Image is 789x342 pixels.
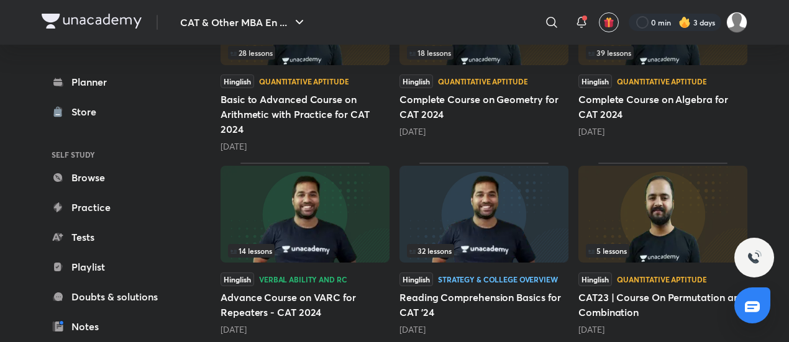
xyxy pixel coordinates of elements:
[228,46,382,60] div: left
[221,272,254,286] span: Hinglish
[599,12,619,32] button: avatar
[221,92,390,137] h5: Basic to Advanced Course on Arithmetic with Practice for CAT 2024
[399,92,568,122] h5: Complete Course on Geometry for CAT 2024
[578,163,747,335] div: CAT23 | Course On Permutation and Combination
[228,46,382,60] div: infosection
[578,92,747,122] h5: Complete Course on Algebra for CAT 2024
[586,46,740,60] div: infocontainer
[578,125,747,138] div: 1 year ago
[438,78,527,85] div: Quantitative Aptitude
[399,290,568,320] h5: Reading Comprehension Basics for CAT '24
[726,12,747,33] img: Avinash Tibrewal
[578,166,747,263] img: Thumbnail
[221,74,254,88] span: Hinglish
[407,244,561,258] div: infocontainer
[228,244,382,258] div: infocontainer
[399,163,568,335] div: Reading Comprehension Basics for CAT '24
[586,244,740,258] div: left
[230,247,272,254] span: 14 lessons
[42,144,186,165] h6: SELF STUDY
[588,49,631,56] span: 39 lessons
[747,250,762,265] img: ttu
[409,247,452,254] span: 32 lessons
[588,247,627,254] span: 5 lessons
[173,10,314,35] button: CAT & Other MBA En ...
[399,125,568,138] div: 1 year ago
[230,49,273,56] span: 28 lessons
[578,290,747,320] h5: CAT23 | Course On Permutation and Combination
[586,244,740,258] div: infosection
[407,46,561,60] div: left
[42,225,186,250] a: Tests
[259,276,347,283] div: Verbal Ability and RC
[399,74,433,88] span: Hinglish
[42,99,186,124] a: Store
[228,244,382,258] div: infosection
[678,16,691,29] img: streak
[586,244,740,258] div: infocontainer
[407,244,561,258] div: left
[409,49,451,56] span: 18 lessons
[399,323,568,336] div: 1 year ago
[221,323,390,336] div: 1 year ago
[221,140,390,153] div: 1 year ago
[42,284,186,309] a: Doubts & solutions
[221,166,390,263] img: Thumbnail
[42,70,186,94] a: Planner
[586,46,740,60] div: infosection
[617,276,706,283] div: Quantitative Aptitude
[603,17,614,28] img: avatar
[221,290,390,320] h5: Advance Course on VARC for Repeaters - CAT 2024
[42,14,142,29] img: Company Logo
[399,166,568,263] img: Thumbnail
[42,314,186,339] a: Notes
[228,46,382,60] div: infocontainer
[578,272,612,286] span: Hinglish
[617,78,706,85] div: Quantitative Aptitude
[228,244,382,258] div: left
[438,276,558,283] div: Strategy & College Overview
[259,78,349,85] div: Quantitative Aptitude
[586,46,740,60] div: left
[42,195,186,220] a: Practice
[42,254,186,279] a: Playlist
[399,272,433,286] span: Hinglish
[42,14,142,32] a: Company Logo
[578,323,747,336] div: 1 year ago
[221,163,390,335] div: Advance Course on VARC for Repeaters - CAT 2024
[578,74,612,88] span: Hinglish
[407,46,561,60] div: infocontainer
[71,104,104,119] div: Store
[407,244,561,258] div: infosection
[407,46,561,60] div: infosection
[42,165,186,190] a: Browse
